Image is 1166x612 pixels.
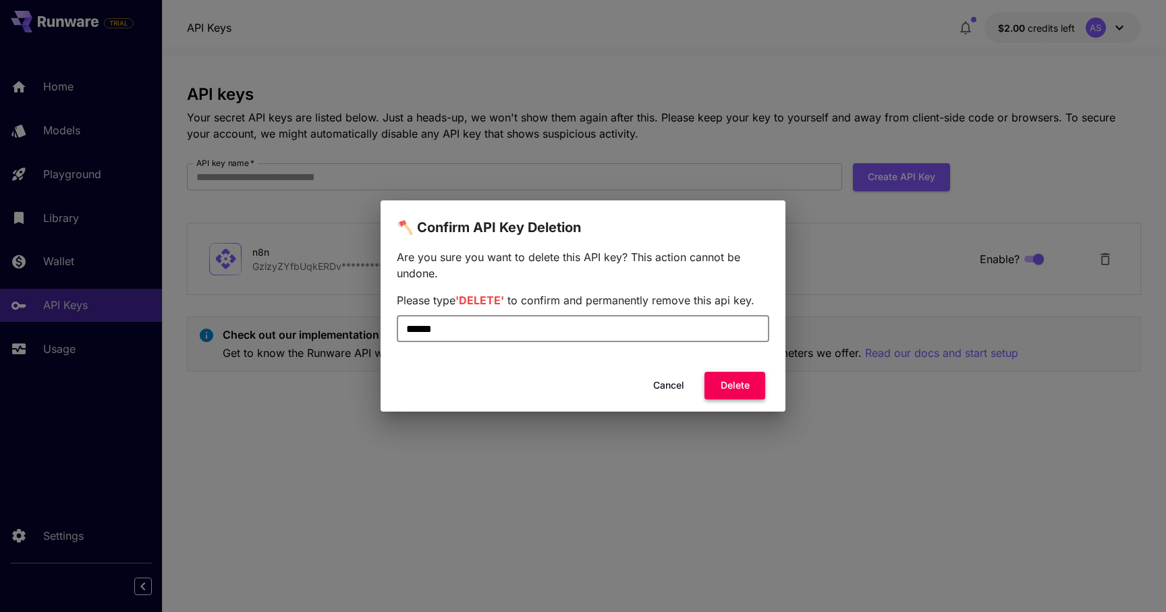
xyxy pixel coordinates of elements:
[397,294,754,307] span: Please type to confirm and permanently remove this api key.
[455,294,504,307] span: 'DELETE'
[638,372,699,399] button: Cancel
[397,249,769,281] p: Are you sure you want to delete this API key? This action cannot be undone.
[704,372,765,399] button: Delete
[381,200,785,238] h2: 🪓 Confirm API Key Deletion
